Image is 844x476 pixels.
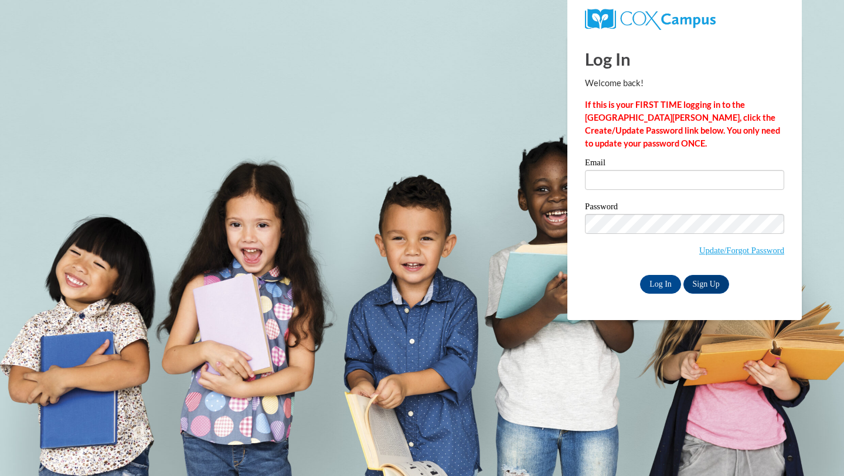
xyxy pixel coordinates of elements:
h1: Log In [585,47,784,71]
a: Sign Up [683,275,729,294]
a: Update/Forgot Password [699,246,784,255]
a: COX Campus [585,13,716,23]
label: Password [585,202,784,214]
strong: If this is your FIRST TIME logging in to the [GEOGRAPHIC_DATA][PERSON_NAME], click the Create/Upd... [585,100,780,148]
img: COX Campus [585,9,716,30]
label: Email [585,158,784,170]
input: Log In [640,275,681,294]
p: Welcome back! [585,77,784,90]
